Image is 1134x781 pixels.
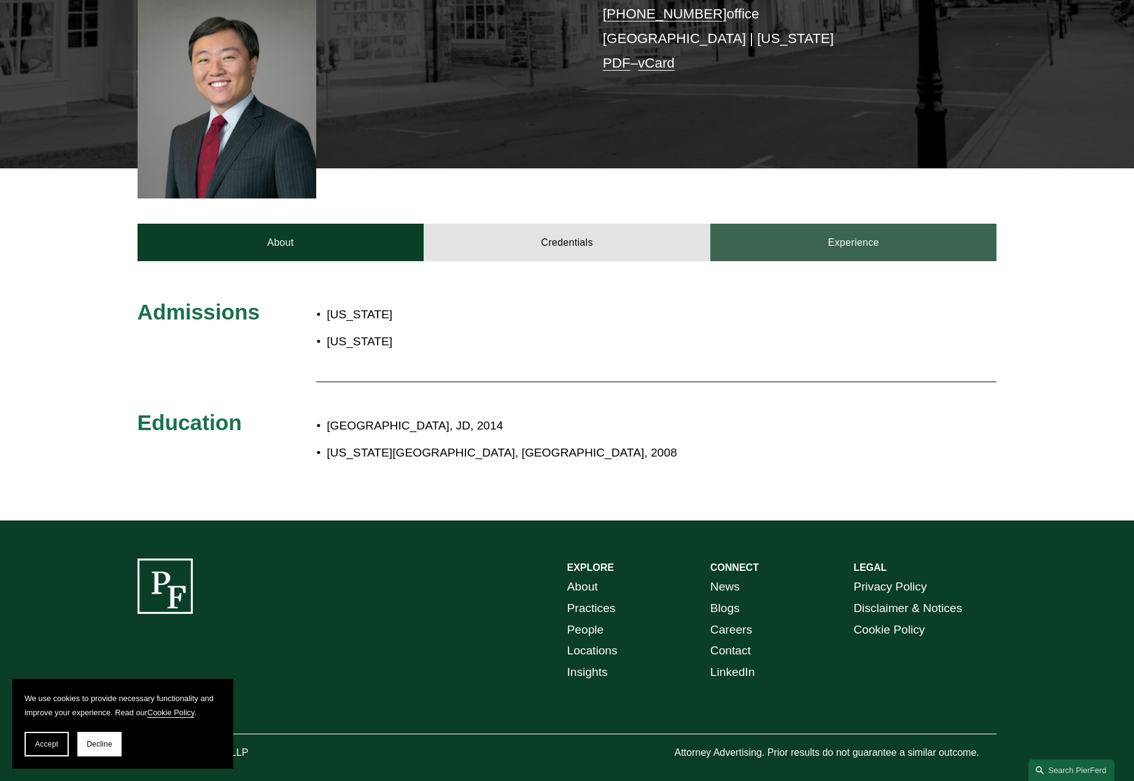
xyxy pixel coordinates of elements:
a: Experience [710,224,997,261]
a: [PHONE_NUMBER] [603,6,727,22]
a: PDF [603,55,631,71]
p: We use cookies to provide necessary functionality and improve your experience. Read our . [25,691,221,720]
span: Decline [87,740,112,748]
a: About [567,576,598,598]
strong: LEGAL [853,562,887,573]
a: Credentials [424,224,710,261]
a: Insights [567,662,608,683]
span: Education [138,410,242,434]
a: About [138,224,424,261]
p: [US_STATE] [327,304,639,326]
a: Careers [710,619,752,641]
p: [GEOGRAPHIC_DATA], JD, 2014 [327,415,889,437]
button: Decline [77,732,122,756]
section: Cookie banner [12,679,233,769]
span: Admissions [138,300,260,324]
a: People [567,619,604,641]
a: Search this site [1028,759,1114,781]
button: Accept [25,732,69,756]
a: News [710,576,740,598]
a: Cookie Policy [147,708,195,717]
a: Cookie Policy [853,619,925,641]
a: LinkedIn [710,662,755,683]
span: Accept [35,740,58,748]
a: Contact [710,640,751,662]
p: [US_STATE][GEOGRAPHIC_DATA], [GEOGRAPHIC_DATA], 2008 [327,442,889,464]
a: Blogs [710,598,740,619]
a: Locations [567,640,618,662]
a: Privacy Policy [853,576,926,598]
strong: EXPLORE [567,562,614,573]
a: Disclaimer & Notices [853,598,962,619]
a: Practices [567,598,616,619]
p: [US_STATE] [327,331,639,353]
a: vCard [638,55,675,71]
strong: CONNECT [710,562,759,573]
p: Attorney Advertising. Prior results do not guarantee a similar outcome. [674,744,996,762]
